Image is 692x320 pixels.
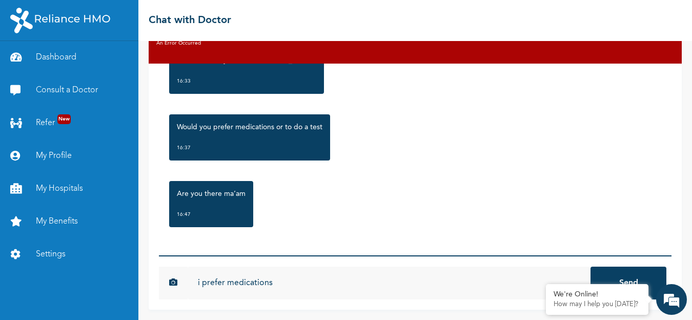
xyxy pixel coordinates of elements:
[57,114,71,124] span: New
[177,143,322,153] div: 16:37
[156,39,201,47] h3: An Error Occurred
[554,290,641,299] div: We're Online!
[591,267,666,299] button: Send
[177,209,246,219] div: 16:47
[59,105,141,208] span: We're online!
[5,285,100,292] span: Conversation
[554,301,641,309] p: How may I help you today?
[177,189,246,199] p: Are you there ma’am
[149,13,231,28] h2: Chat with Doctor
[177,122,322,132] p: Would you prefer medications or to do a test
[100,267,196,299] div: FAQs
[168,5,193,30] div: Minimize live chat window
[5,231,195,267] textarea: Type your message and hit 'Enter'
[53,57,172,71] div: Chat with us now
[188,267,591,299] input: Chat with doctor
[177,76,316,86] div: 16:33
[10,8,110,33] img: RelianceHMO's Logo
[19,51,42,77] img: d_794563401_company_1708531726252_794563401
